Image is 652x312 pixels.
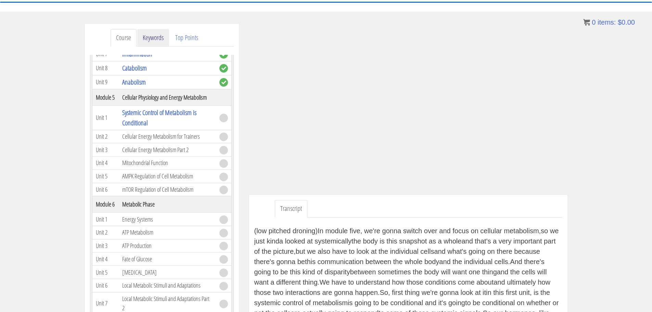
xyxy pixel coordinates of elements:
[92,89,119,105] th: Module 5
[92,239,119,252] td: Unit 3
[122,63,147,73] a: Catabolism
[137,29,169,47] a: Keywords
[92,157,119,170] td: Unit 4
[592,18,596,26] span: 0
[119,196,216,213] th: Metabolic Phase
[111,29,137,47] a: Course
[119,183,216,196] td: mTOR Regulation of Cell Metabolism
[92,61,119,75] td: Unit 8
[119,266,216,279] td: [MEDICAL_DATA]
[92,266,119,279] td: Unit 5
[92,213,119,226] td: Unit 1
[119,89,216,105] th: Cellular Physiology and Energy Metabolism
[219,78,228,87] span: complete
[92,143,119,157] td: Unit 3
[92,75,119,89] td: Unit 9
[92,279,119,292] td: Unit 6
[119,170,216,183] td: AMPK Regulation of Cell Metabolism
[119,239,216,252] td: ATP Production
[119,157,216,170] td: Mitochondrial Function
[92,252,119,266] td: Unit 4
[119,130,216,143] td: Cellular Energy Metabolism for Trainers
[92,226,119,239] td: Unit 2
[583,19,590,26] img: icon11.png
[318,227,437,235] v: In module five, we're gonna switch over
[583,18,635,26] a: 0 items: $0.00
[119,279,216,292] td: Local Metabolic Stimuli and Adaptations
[119,213,216,226] td: Energy Systems
[92,170,119,183] td: Unit 5
[92,105,119,130] td: Unit 1
[219,50,228,59] span: complete
[119,252,216,266] td: Fate of Glucose
[122,108,196,127] a: Systemic Control of Metabolism is Conditional
[119,226,216,239] td: ATP Metabolism
[92,183,119,196] td: Unit 6
[275,200,307,217] a: Transcript
[92,130,119,143] td: Unit 2
[170,29,204,47] a: Top Points
[119,143,216,157] td: Cellular Energy Metabolism Part 2
[92,196,119,213] th: Module 6
[122,77,146,87] a: Anabolism
[618,18,635,26] bdi: 0.00
[122,49,152,59] a: Inflammation
[598,18,616,26] span: items:
[618,18,622,26] span: $
[219,64,228,73] span: complete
